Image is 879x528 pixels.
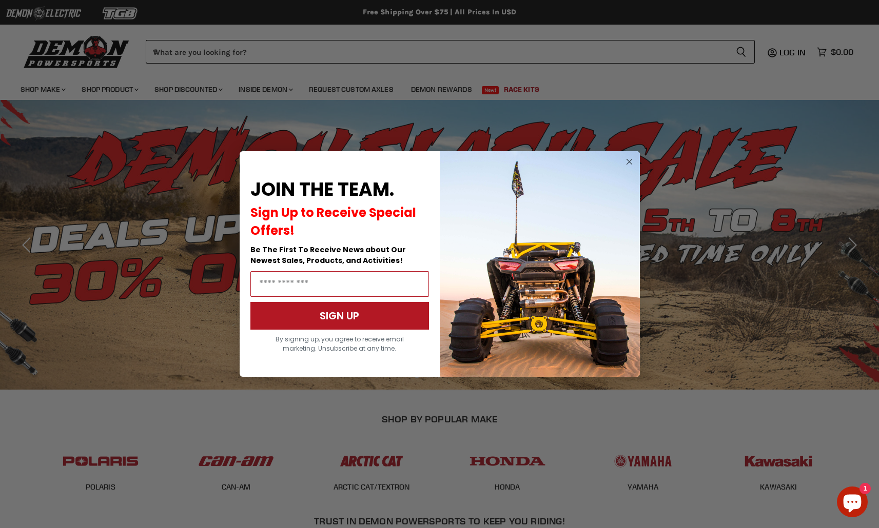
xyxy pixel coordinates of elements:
[250,176,394,202] span: JOIN THE TEAM.
[834,486,871,520] inbox-online-store-chat: Shopify online store chat
[250,271,429,297] input: Email Address
[250,302,429,330] button: SIGN UP
[440,151,640,377] img: a9095488-b6e7-41ba-879d-588abfab540b.jpeg
[250,245,406,266] span: Be The First To Receive News about Our Newest Sales, Products, and Activities!
[276,335,404,353] span: By signing up, you agree to receive email marketing. Unsubscribe at any time.
[623,155,636,168] button: Close dialog
[250,204,416,239] span: Sign Up to Receive Special Offers!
